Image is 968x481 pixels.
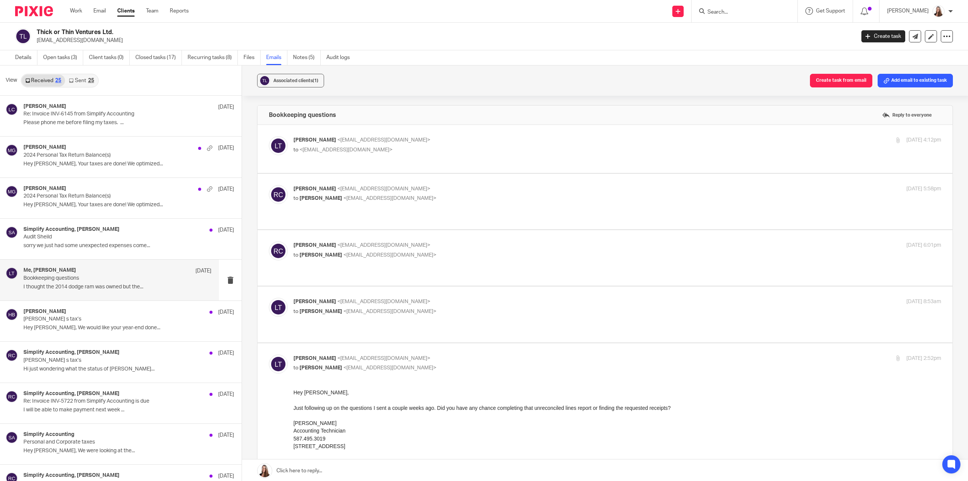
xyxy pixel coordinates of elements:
a: Sent25 [65,75,98,87]
a: Notes (5) [293,50,321,65]
a: Emails [266,50,287,65]
img: svg%3E [269,298,288,317]
span: <[EMAIL_ADDRESS][DOMAIN_NAME]> [337,186,430,191]
p: [DATE] [218,103,234,111]
img: svg%3E [15,28,31,44]
p: [DATE] [218,185,234,193]
p: [DATE] [218,472,234,480]
p: [DATE] [218,144,234,152]
a: Received25 [22,75,65,87]
p: [DATE] [218,431,234,439]
span: [PERSON_NAME] [299,196,342,201]
button: Associated clients(1) [257,74,324,87]
h4: Me, [PERSON_NAME] [23,267,76,274]
p: Re: Invoice INV-6145 from Simplify Accounting [23,111,192,117]
h4: Simplify Accounting, [PERSON_NAME] [23,472,119,479]
p: I will be able to make payment next week ... [23,407,234,413]
p: Please phone me before filing my taxes. ... [23,120,234,126]
a: Client tasks (0) [89,50,130,65]
img: svg%3E [6,226,18,238]
span: <[EMAIL_ADDRESS][DOMAIN_NAME]> [337,356,430,361]
div: 25 [88,78,94,83]
button: Create task from email [810,74,872,87]
p: [DATE] [218,391,234,398]
img: svg%3E [6,349,18,361]
p: [DATE] 8:53am [906,298,941,306]
img: svg%3E [269,241,288,260]
img: Pixie [15,6,53,16]
span: to [293,309,298,314]
img: svg%3E [269,355,288,374]
p: Bookkeeping questions [23,275,174,282]
span: <[EMAIL_ADDRESS][DOMAIN_NAME]> [343,252,436,258]
h4: Simplify Accounting, [PERSON_NAME] [23,349,119,356]
span: [PERSON_NAME] [293,137,336,143]
p: [DATE] 4:12pm [906,136,941,144]
p: Personal and Corporate taxes [23,439,192,445]
a: Details [15,50,37,65]
img: svg%3E [6,267,18,279]
p: I thought the 2014 dodge ram was owned but the... [23,284,211,290]
h4: Simplify Accounting, [PERSON_NAME] [23,226,119,233]
h4: Simplify Accounting [23,431,74,438]
span: <[EMAIL_ADDRESS][DOMAIN_NAME]> [343,365,436,370]
input: Search [707,9,775,16]
span: Get Support [816,8,845,14]
span: <[EMAIL_ADDRESS][DOMAIN_NAME]> [337,299,430,304]
p: [PERSON_NAME] s tax’s [23,316,192,322]
a: Work [70,7,82,15]
a: Files [244,50,261,65]
h4: Simplify Accounting, [PERSON_NAME] [23,391,119,397]
span: [PERSON_NAME] [293,299,336,304]
a: Recurring tasks (8) [188,50,238,65]
a: Create task [861,30,905,42]
span: <[EMAIL_ADDRESS][DOMAIN_NAME]> [337,137,430,143]
p: [EMAIL_ADDRESS][DOMAIN_NAME] [37,37,850,44]
h4: [PERSON_NAME] [23,103,66,110]
img: svg%3E [6,103,18,115]
h2: Thick or Thin Ventures Ltd. [37,28,687,36]
p: Hi just wondering what the status of [PERSON_NAME]... [23,366,234,372]
label: Reply to everyone [880,109,934,121]
a: Email [93,7,106,15]
span: <[EMAIL_ADDRESS][DOMAIN_NAME]> [299,147,392,153]
img: svg%3E [269,185,288,204]
h4: [PERSON_NAME] [23,308,66,315]
p: [DATE] [195,267,211,275]
p: sorry we just had some unexpected expenses come... [23,243,234,249]
img: svg%3E [269,136,288,155]
p: [DATE] 2:52pm [906,355,941,363]
a: Closed tasks (17) [135,50,182,65]
button: Add email to existing task [878,74,953,87]
span: <[EMAIL_ADDRESS][DOMAIN_NAME]> [343,309,436,314]
span: [PERSON_NAME] [293,243,336,248]
a: Audit logs [326,50,355,65]
p: [DATE] [218,226,234,234]
p: Audit Sheild [23,234,192,240]
p: 2024 Personal Tax Return Balance(s) [23,152,192,159]
a: Clients [117,7,135,15]
img: svg%3E [259,75,270,86]
span: to [293,252,298,258]
img: Larissa-headshot-cropped.jpg [932,5,945,17]
img: svg%3E [6,185,18,198]
p: Hey [PERSON_NAME], We would like your year-end done... [23,325,234,331]
a: Team [146,7,158,15]
p: 2024 Personal Tax Return Balance(s) [23,193,192,199]
img: svg%3E [6,431,18,444]
p: Hey [PERSON_NAME], Your taxes are done! We optimized... [23,202,234,208]
img: svg%3E [6,391,18,403]
p: Hey [PERSON_NAME], Your taxes are done! We optimized... [23,161,234,167]
img: svg%3E [6,308,18,321]
p: [PERSON_NAME] [887,7,929,15]
h4: Bookkeeping questions [269,111,336,119]
span: [PERSON_NAME] [293,356,336,361]
h4: [PERSON_NAME] [23,144,66,151]
span: [PERSON_NAME] [293,186,336,191]
h4: [PERSON_NAME] [23,185,66,192]
p: [DATE] [218,349,234,357]
span: (1) [313,78,318,83]
a: Reports [170,7,189,15]
span: [PERSON_NAME] [299,365,342,370]
a: Open tasks (3) [43,50,83,65]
